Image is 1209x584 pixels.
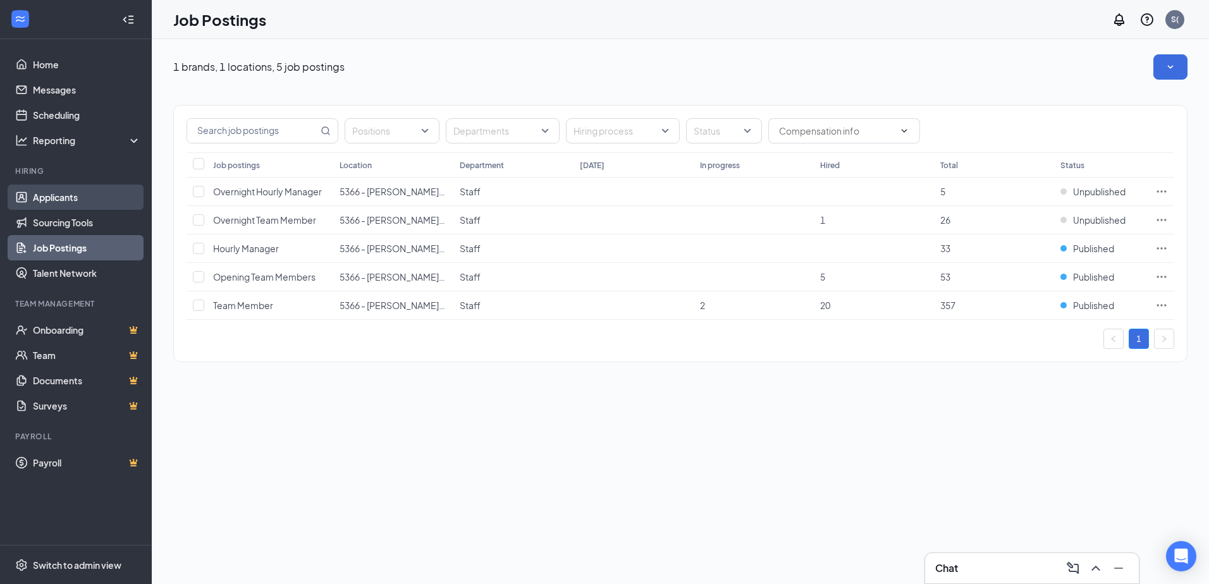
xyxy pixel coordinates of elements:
li: Previous Page [1103,329,1124,349]
div: S( [1171,14,1179,25]
th: Total [934,152,1054,178]
input: Compensation info [779,124,894,138]
svg: Ellipses [1155,299,1168,312]
button: ChevronUp [1086,558,1106,578]
a: Sourcing Tools [33,210,141,235]
span: 33 [940,243,950,254]
span: left [1110,335,1117,343]
button: right [1154,329,1174,349]
span: Unpublished [1073,185,1126,198]
span: Staff [460,214,481,226]
a: SurveysCrown [33,393,141,418]
div: Department [460,160,504,171]
a: 1 [1129,329,1148,348]
th: Hired [814,152,934,178]
span: 53 [940,271,950,283]
td: Staff [453,178,574,206]
a: PayrollCrown [33,450,141,475]
a: Job Postings [33,235,141,260]
a: OnboardingCrown [33,317,141,343]
span: 5366 - [PERSON_NAME], [GEOGRAPHIC_DATA] [340,214,535,226]
svg: QuestionInfo [1139,12,1155,27]
span: Staff [460,300,481,311]
td: 5366 - Menasha, WI [333,291,453,320]
svg: Analysis [15,134,28,147]
span: Opening Team Members [213,271,316,283]
h3: Chat [935,561,958,575]
a: DocumentsCrown [33,368,141,393]
span: Overnight Team Member [213,214,316,226]
a: Messages [33,77,141,102]
span: Team Member [213,300,273,311]
button: left [1103,329,1124,349]
svg: ChevronDown [899,126,909,136]
td: 5366 - Menasha, WI [333,178,453,206]
span: 5366 - [PERSON_NAME], [GEOGRAPHIC_DATA] [340,243,535,254]
svg: Settings [15,559,28,571]
svg: Minimize [1111,561,1126,576]
h1: Job Postings [173,9,266,30]
div: Location [340,160,372,171]
span: 5366 - [PERSON_NAME], [GEOGRAPHIC_DATA] [340,271,535,283]
td: 5366 - Menasha, WI [333,263,453,291]
li: Next Page [1154,329,1174,349]
svg: Collapse [122,13,135,26]
p: 1 brands, 1 locations, 5 job postings [173,60,345,74]
button: ComposeMessage [1063,558,1083,578]
div: Reporting [33,134,142,147]
th: [DATE] [574,152,694,178]
span: Hourly Manager [213,243,279,254]
a: TeamCrown [33,343,141,368]
div: Team Management [15,298,138,309]
td: 5366 - Menasha, WI [333,234,453,263]
span: 1 [820,214,825,226]
svg: ComposeMessage [1065,561,1081,576]
div: Open Intercom Messenger [1166,541,1196,571]
a: Talent Network [33,260,141,286]
span: Published [1073,242,1114,255]
td: Staff [453,263,574,291]
input: Search job postings [187,119,318,143]
td: Staff [453,206,574,234]
svg: Ellipses [1155,214,1168,226]
span: 20 [820,300,830,311]
td: 5366 - Menasha, WI [333,206,453,234]
span: 5 [940,186,945,197]
div: Hiring [15,166,138,176]
td: Staff [453,234,574,263]
span: 357 [940,300,955,311]
span: Published [1073,271,1114,283]
span: Staff [460,271,481,283]
svg: Ellipses [1155,242,1168,255]
li: 1 [1129,329,1149,349]
span: 5 [820,271,825,283]
span: Unpublished [1073,214,1126,226]
svg: WorkstreamLogo [14,13,27,25]
span: 2 [700,300,705,311]
th: Status [1054,152,1149,178]
span: 26 [940,214,950,226]
a: Home [33,52,141,77]
svg: Ellipses [1155,185,1168,198]
span: Staff [460,243,481,254]
span: Published [1073,299,1114,312]
div: Payroll [15,431,138,442]
a: Applicants [33,185,141,210]
span: 5366 - [PERSON_NAME], [GEOGRAPHIC_DATA] [340,186,535,197]
span: Staff [460,186,481,197]
th: In progress [694,152,814,178]
span: Overnight Hourly Manager [213,186,322,197]
span: 5366 - [PERSON_NAME], [GEOGRAPHIC_DATA] [340,300,535,311]
button: SmallChevronDown [1153,54,1188,80]
svg: Notifications [1112,12,1127,27]
svg: SmallChevronDown [1164,61,1177,73]
svg: MagnifyingGlass [321,126,331,136]
svg: ChevronUp [1088,561,1103,576]
span: right [1160,335,1168,343]
div: Job postings [213,160,260,171]
div: Switch to admin view [33,559,121,571]
a: Scheduling [33,102,141,128]
td: Staff [453,291,574,320]
button: Minimize [1108,558,1129,578]
svg: Ellipses [1155,271,1168,283]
